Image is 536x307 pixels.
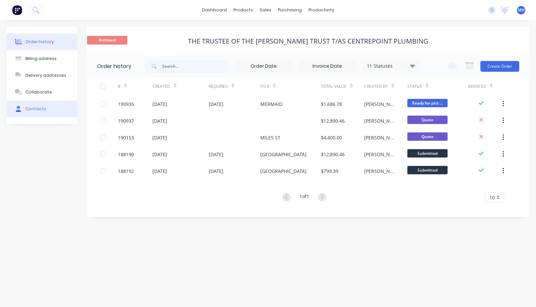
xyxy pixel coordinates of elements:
[489,194,495,201] span: 10
[260,77,321,96] div: PO #
[209,151,223,158] div: [DATE]
[118,134,134,141] div: 190153
[118,77,152,96] div: #
[407,99,448,107] span: Ready for pick ...
[152,168,167,175] div: [DATE]
[188,37,428,45] div: THE TRUSTEE OF THE [PERSON_NAME] TRUST T/AS CENTREPOINT PLUMBING
[118,151,134,158] div: 188190
[118,83,121,89] div: #
[152,77,209,96] div: Created
[364,101,394,108] div: [PERSON_NAME]
[209,168,223,175] div: [DATE]
[152,134,167,141] div: [DATE]
[260,83,269,89] div: PO #
[199,5,230,15] a: dashboard
[25,89,52,95] div: Collaborate
[364,117,394,124] div: [PERSON_NAME]
[321,83,346,89] div: Total Value
[364,83,388,89] div: Created By
[407,83,422,89] div: Status
[118,168,134,175] div: 188192
[209,101,223,108] div: [DATE]
[305,5,338,15] div: productivity
[364,151,394,158] div: [PERSON_NAME]
[7,84,77,101] button: Collaborate
[321,101,342,108] div: $1,686.78
[321,77,364,96] div: Total Value
[260,134,280,141] div: MILES ST
[7,101,77,117] button: Contacts
[407,149,448,158] span: Submitted
[25,39,54,45] div: Order history
[468,77,503,96] div: Invoiced
[25,106,46,112] div: Contacts
[256,5,275,15] div: sales
[118,101,134,108] div: 190935
[97,62,131,70] div: Order history
[407,132,448,141] span: Quote
[407,77,468,96] div: Status
[260,101,282,108] div: MERMAID
[321,117,345,124] div: $12,890.46
[25,56,57,62] div: Billing address
[321,168,338,175] div: $799.39
[87,36,127,44] span: Archived
[321,134,342,141] div: $4,400.00
[275,5,305,15] div: purchasing
[364,77,407,96] div: Created By
[118,117,134,124] div: 190937
[209,77,261,96] div: Required
[363,62,419,70] div: 11 Statuses
[209,83,228,89] div: Required
[260,168,307,175] div: [GEOGRAPHIC_DATA]
[25,72,66,78] div: Delivery addresses
[236,61,292,71] input: Order Date
[152,101,167,108] div: [DATE]
[518,7,525,13] span: MH
[299,193,309,202] div: 1 of 1
[364,168,394,175] div: [PERSON_NAME]
[407,166,448,174] span: Submitted
[299,61,355,71] input: Invoice Date
[480,61,519,72] button: Create Order
[7,34,77,50] button: Order history
[407,116,448,124] span: Quote
[152,151,167,158] div: [DATE]
[230,5,256,15] div: products
[152,117,167,124] div: [DATE]
[12,5,22,15] img: Factory
[7,67,77,84] button: Delivery addresses
[260,151,307,158] div: [GEOGRAPHIC_DATA]
[152,83,170,89] div: Created
[468,83,486,89] div: Invoiced
[321,151,345,158] div: $12,890.46
[162,60,228,73] input: Search...
[7,50,77,67] button: Billing address
[364,134,394,141] div: [PERSON_NAME]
